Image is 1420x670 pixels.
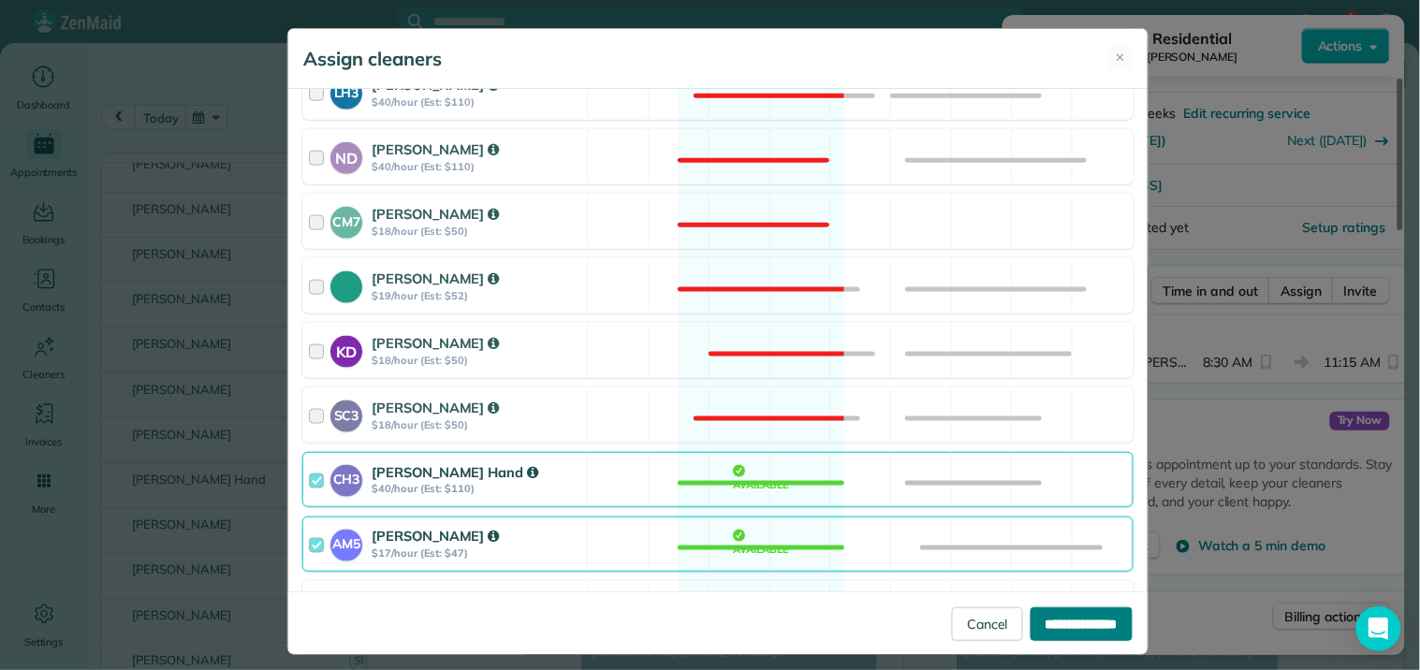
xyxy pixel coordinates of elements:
[372,225,581,238] strong: $18/hour (Est: $50)
[372,399,499,416] strong: [PERSON_NAME]
[1116,49,1126,67] span: ✕
[372,354,581,367] strong: $18/hour (Est: $50)
[303,46,442,72] h5: Assign cleaners
[372,140,499,158] strong: [PERSON_NAME]
[372,160,581,173] strong: $40/hour (Est: $110)
[372,289,581,302] strong: $19/hour (Est: $52)
[1356,606,1401,651] div: Open Intercom Messenger
[952,607,1023,641] a: Cancel
[330,401,362,426] strong: SC3
[372,205,499,223] strong: [PERSON_NAME]
[330,207,362,232] strong: CM7
[330,465,362,490] strong: CH3
[330,142,362,169] strong: ND
[330,336,362,363] strong: KD
[372,463,538,481] strong: [PERSON_NAME] Hand
[372,547,581,561] strong: $17/hour (Est: $47)
[330,530,362,555] strong: AM5
[372,334,499,352] strong: [PERSON_NAME]
[372,269,499,287] strong: [PERSON_NAME]
[330,78,362,103] strong: LH3
[372,418,581,431] strong: $18/hour (Est: $50)
[372,528,499,546] strong: [PERSON_NAME]
[372,483,581,496] strong: $40/hour (Est: $110)
[372,95,581,109] strong: $40/hour (Est: $110)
